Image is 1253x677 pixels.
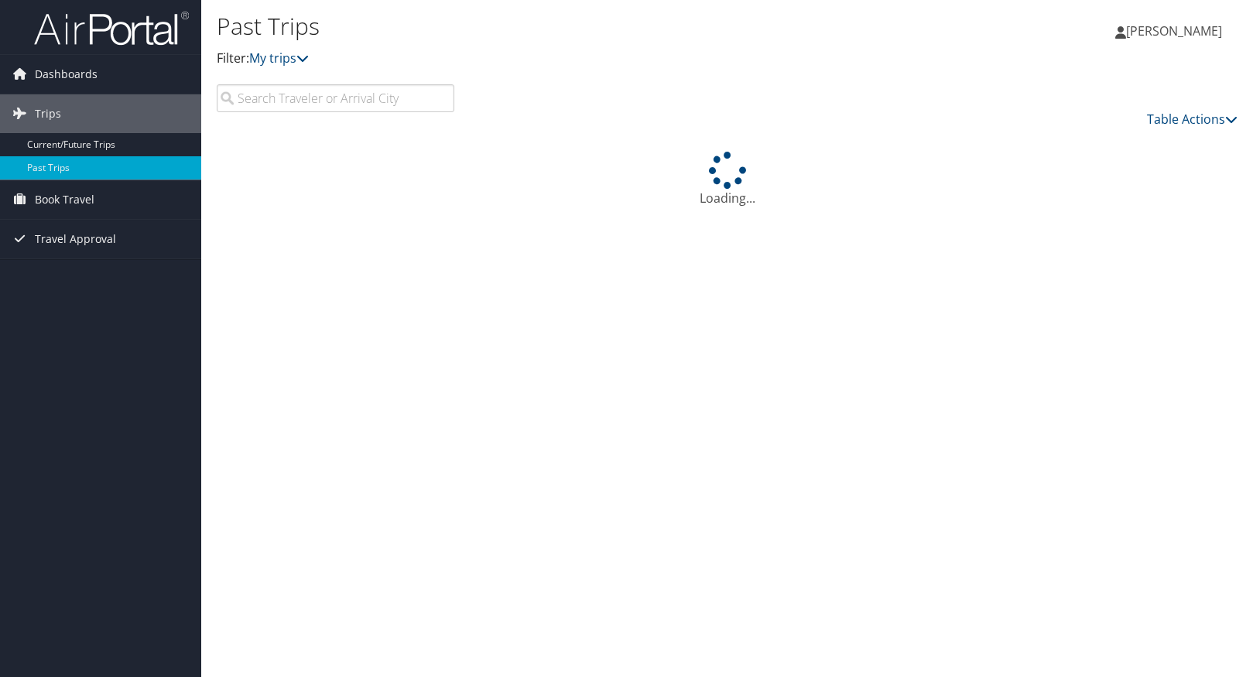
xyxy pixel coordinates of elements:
[249,50,309,67] a: My trips
[1115,8,1238,54] a: [PERSON_NAME]
[35,94,61,133] span: Trips
[217,84,454,112] input: Search Traveler or Arrival City
[1126,22,1222,39] span: [PERSON_NAME]
[1147,111,1238,128] a: Table Actions
[35,55,98,94] span: Dashboards
[217,152,1238,207] div: Loading...
[217,10,897,43] h1: Past Trips
[35,180,94,219] span: Book Travel
[217,49,897,69] p: Filter:
[34,10,189,46] img: airportal-logo.png
[35,220,116,258] span: Travel Approval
